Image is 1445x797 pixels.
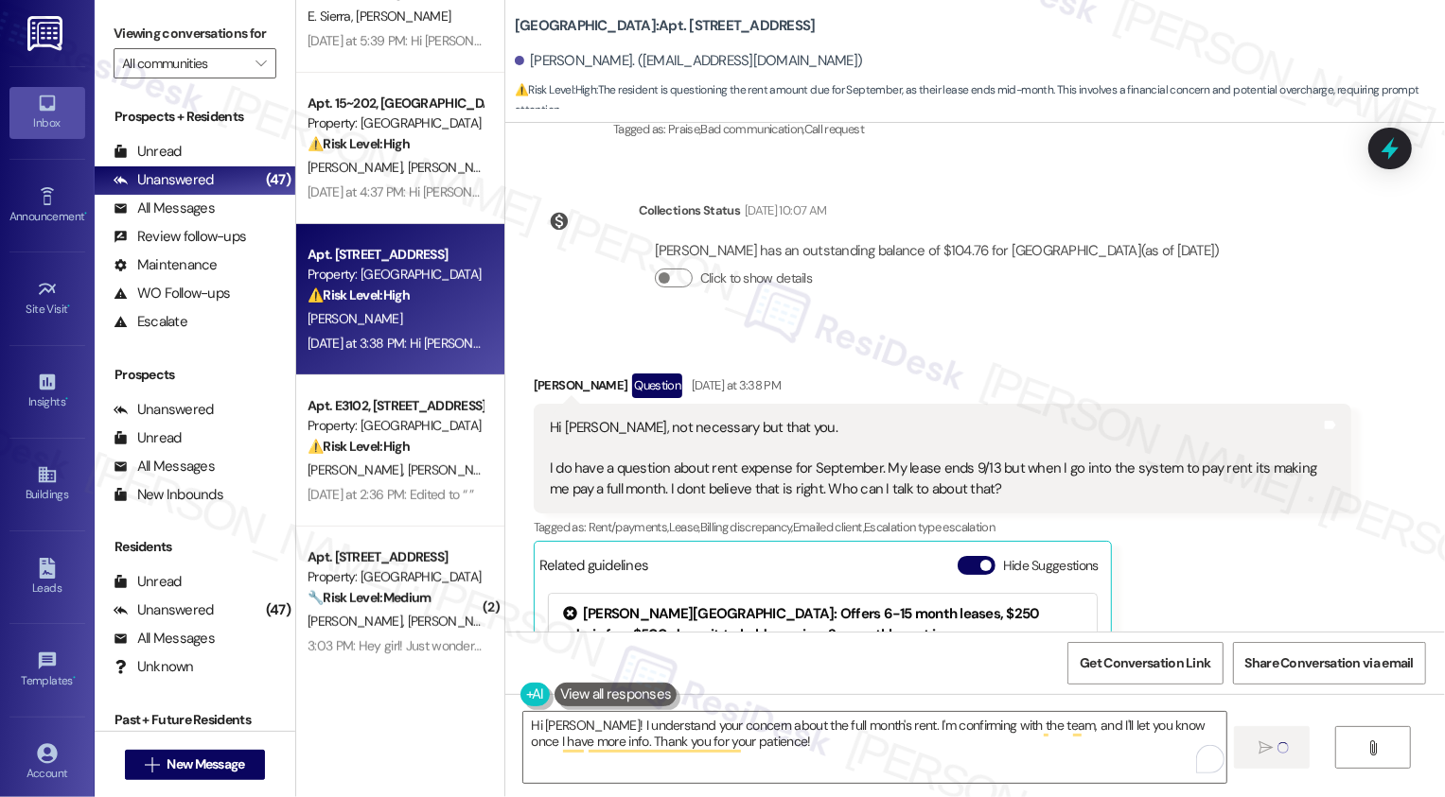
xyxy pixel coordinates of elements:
span: : The resident is questioning the rent amount due for September, as their lease ends mid-month. T... [515,80,1445,121]
div: (47) [261,165,295,195]
div: Hi [PERSON_NAME], not necessary but that you. I do have a question about rent expense for Septemb... [550,418,1321,499]
div: Unanswered [114,600,214,620]
div: Question [632,373,682,397]
div: Unread [114,142,182,162]
div: Tagged as: [534,513,1351,541]
span: • [65,392,68,406]
span: • [68,300,71,313]
div: Residents [95,537,295,557]
div: 3:03 PM: Hey girl! Just wondering if we will hear back [DATE] as I will have to move my work sche... [308,637,1175,654]
span: Lease , [669,519,700,535]
div: New Inbounds [114,485,223,505]
div: All Messages [114,199,215,218]
strong: 🔧 Risk Level: Medium [308,589,431,606]
span: [PERSON_NAME] [407,159,502,176]
div: [PERSON_NAME][GEOGRAPHIC_DATA]: Offers 6-15 month leases, $250 admin fee, $500 deposit to hold, r... [563,604,1083,746]
div: [PERSON_NAME]. ([EMAIL_ADDRESS][DOMAIN_NAME]) [515,51,863,71]
label: Viewing conversations for [114,19,276,48]
label: Hide Suggestions [1003,556,1099,576]
input: All communities [122,48,246,78]
div: Unanswered [114,170,214,190]
div: Related guidelines [539,556,649,583]
div: [DATE] at 2:36 PM: Edited to “ ” [308,486,474,503]
span: Escalation type escalation [864,519,995,535]
strong: ⚠️ Risk Level: High [308,286,410,303]
button: Get Conversation Link [1067,642,1223,684]
div: Property: [GEOGRAPHIC_DATA] [308,265,483,285]
div: Apt. E3102, [STREET_ADDRESS] [308,396,483,416]
span: [PERSON_NAME] [407,461,502,478]
i:  [1260,740,1274,755]
div: [DATE] 10:07 AM [740,200,826,220]
div: (47) [261,596,295,625]
div: Unread [114,572,182,592]
span: [PERSON_NAME] [356,8,450,25]
button: Share Conversation via email [1233,642,1426,684]
div: Collections Status [639,200,740,220]
span: [PERSON_NAME] [308,310,402,327]
span: [PERSON_NAME] [308,461,408,478]
a: Templates • [9,645,85,696]
button: New Message [125,750,265,780]
b: [GEOGRAPHIC_DATA]: Apt. [STREET_ADDRESS] [515,16,816,36]
div: Prospects + Residents [95,107,295,127]
div: Apt. [STREET_ADDRESS] [308,245,483,265]
i:  [145,757,159,772]
div: Tagged as: [613,115,1431,143]
span: Emailed client , [793,519,864,535]
i:  [1366,740,1381,755]
div: Property: [GEOGRAPHIC_DATA] [308,416,483,436]
i:  [256,56,266,71]
div: All Messages [114,457,215,476]
div: Escalate [114,312,187,332]
textarea: To enrich screen reader interactions, please activate Accessibility in Grammarly extension settings [523,712,1226,783]
div: Unknown [114,657,194,677]
div: Review follow-ups [114,227,246,247]
div: Unread [114,428,182,448]
strong: ⚠️ Risk Level: High [515,82,596,97]
a: Account [9,737,85,788]
span: Share Conversation via email [1245,653,1414,673]
span: New Message [167,754,244,774]
span: Billing discrepancy , [700,519,793,535]
strong: ⚠️ Risk Level: High [308,135,410,152]
div: Past + Future Residents [95,710,295,730]
a: Site Visit • [9,273,85,324]
strong: ⚠️ Risk Level: High [308,438,410,455]
div: WO Follow-ups [114,284,230,303]
div: [PERSON_NAME] has an outstanding balance of $104.76 for [GEOGRAPHIC_DATA] (as of [DATE]) [655,241,1220,261]
div: [PERSON_NAME] [534,373,1351,404]
div: Apt. [STREET_ADDRESS] [308,547,483,567]
div: Unanswered [114,400,214,420]
span: Get Conversation Link [1080,653,1210,673]
div: [DATE] at 5:39 PM: Hi [PERSON_NAME]! I've just sent it over my insurance policy. What approval we... [308,32,960,49]
img: ResiDesk Logo [27,16,66,51]
a: Buildings [9,459,85,510]
span: [PERSON_NAME] [308,159,408,176]
div: [DATE] at 3:38 PM [687,375,781,395]
span: Bad communication , [701,121,804,137]
a: Leads [9,552,85,603]
div: Prospects [95,365,295,385]
label: Click to show details [700,269,812,288]
a: Inbox [9,87,85,138]
span: • [73,671,76,684]
div: Apt. 15~202, [GEOGRAPHIC_DATA] [308,94,483,113]
span: [PERSON_NAME] [308,613,408,630]
span: Rent/payments , [589,519,669,535]
span: E. Sierra [308,8,356,25]
div: All Messages [114,629,215,649]
a: Insights • [9,366,85,417]
div: Property: [GEOGRAPHIC_DATA] [308,113,483,133]
span: [PERSON_NAME] [407,613,502,630]
span: Praise , [668,121,700,137]
span: Call request [804,121,864,137]
span: • [84,207,87,220]
div: Property: [GEOGRAPHIC_DATA] [308,567,483,587]
div: Maintenance [114,255,218,275]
